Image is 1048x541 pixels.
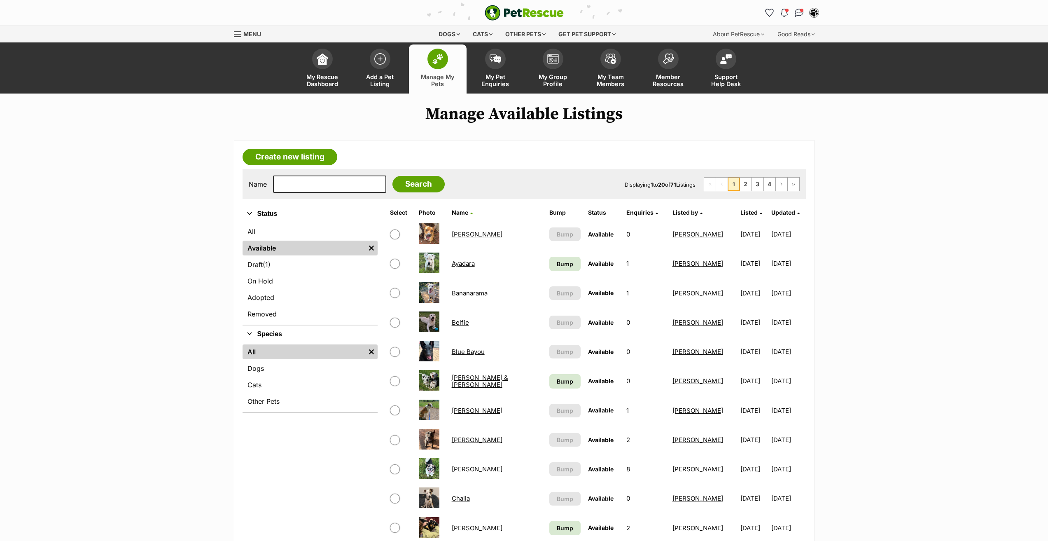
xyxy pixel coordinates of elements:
[623,396,668,425] td: 1
[672,230,723,238] a: [PERSON_NAME]
[672,260,723,267] a: [PERSON_NAME]
[243,222,378,325] div: Status
[557,289,573,297] span: Bump
[249,180,267,188] label: Name
[549,521,581,535] a: Bump
[793,6,806,19] a: Conversations
[243,361,378,376] a: Dogs
[737,337,770,366] td: [DATE]
[672,436,723,444] a: [PERSON_NAME]
[704,177,800,191] nav: Pagination
[243,394,378,409] a: Other Pets
[535,73,572,87] span: My Group Profile
[452,230,502,238] a: [PERSON_NAME]
[392,176,445,192] input: Search
[452,374,508,389] a: [PERSON_NAME] & [PERSON_NAME]
[582,44,640,94] a: My Team Members
[771,279,805,307] td: [DATE]
[626,209,654,216] span: translation missing: en.admin.listings.index.attributes.enquiries
[409,44,467,94] a: Manage My Pets
[263,260,271,269] span: (1)
[707,26,770,42] div: About PetRescue
[243,224,378,239] a: All
[549,286,581,300] button: Bump
[452,209,473,216] a: Name
[452,319,469,326] a: Belfie
[623,367,668,395] td: 0
[771,396,805,425] td: [DATE]
[243,329,378,340] button: Species
[626,209,658,216] a: Enquiries
[549,433,581,447] button: Bump
[737,396,770,425] td: [DATE]
[243,241,365,255] a: Available
[362,73,399,87] span: Add a Pet Listing
[452,289,488,297] a: Bananarama
[294,44,351,94] a: My Rescue Dashboard
[243,30,261,37] span: Menu
[763,6,821,19] ul: Account quick links
[243,307,378,321] a: Removed
[549,316,581,329] button: Bump
[640,44,697,94] a: Member Resources
[433,26,466,42] div: Dogs
[524,44,582,94] a: My Group Profile
[432,54,443,64] img: manage-my-pets-icon-02211641906a0b7f246fdf0571729dbe1e7629f14944591b6c1af311fb30b64b.svg
[351,44,409,94] a: Add a Pet Listing
[771,337,805,366] td: [DATE]
[557,347,573,356] span: Bump
[588,495,614,502] span: Available
[592,73,629,87] span: My Team Members
[557,260,573,268] span: Bump
[243,344,365,359] a: All
[452,465,502,473] a: [PERSON_NAME]
[663,53,674,64] img: member-resources-icon-8e73f808a243e03378d46382f2149f9095a855e16c252ad45f914b54edf8863c.svg
[557,318,573,327] span: Bump
[771,308,805,337] td: [DATE]
[672,209,698,216] span: Listed by
[243,290,378,305] a: Adopted
[772,26,821,42] div: Good Reads
[452,348,485,356] a: Blue Bayou
[737,279,770,307] td: [DATE]
[557,230,573,239] span: Bump
[387,206,415,219] th: Select
[588,319,614,326] span: Available
[672,377,723,385] a: [PERSON_NAME]
[452,436,502,444] a: [PERSON_NAME]
[549,374,581,389] a: Bump
[771,249,805,278] td: [DATE]
[588,524,614,531] span: Available
[670,181,676,188] strong: 71
[588,260,614,267] span: Available
[810,9,818,17] img: Lynda Smith profile pic
[549,345,581,358] button: Bump
[623,279,668,307] td: 1
[585,206,623,219] th: Status
[672,524,723,532] a: [PERSON_NAME]
[553,26,621,42] div: Get pet support
[243,149,337,165] a: Create new listing
[650,73,687,87] span: Member Resources
[625,181,696,188] span: Displaying to of Listings
[549,462,581,476] button: Bump
[623,484,668,513] td: 0
[243,257,378,272] a: Draft
[243,208,378,219] button: Status
[419,73,456,87] span: Manage My Pets
[737,426,770,454] td: [DATE]
[415,206,448,219] th: Photo
[485,5,564,21] a: PetRescue
[737,308,770,337] td: [DATE]
[672,348,723,356] a: [PERSON_NAME]
[243,274,378,288] a: On Hold
[737,367,770,395] td: [DATE]
[672,289,723,297] a: [PERSON_NAME]
[623,308,668,337] td: 0
[716,178,728,191] span: Previous page
[808,6,821,19] button: My account
[234,26,267,41] a: Menu
[728,178,740,191] span: Page 1
[467,44,524,94] a: My Pet Enquiries
[549,257,581,271] a: Bump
